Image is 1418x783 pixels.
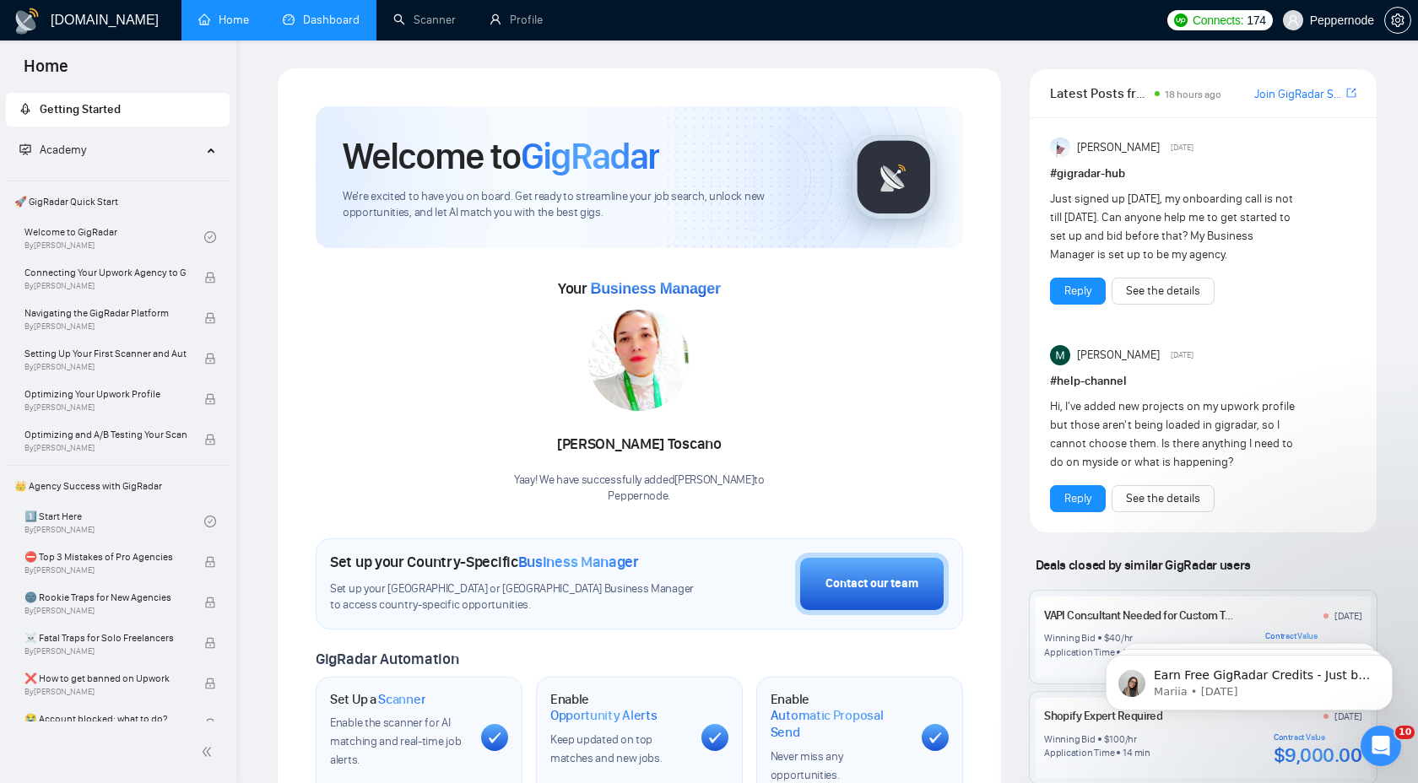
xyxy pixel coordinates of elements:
span: Setting Up Your First Scanner and Auto-Bidder [24,345,187,362]
span: Never miss any opportunities. [771,749,843,782]
span: Getting Started [40,102,121,116]
a: See the details [1126,489,1200,508]
span: By [PERSON_NAME] [24,362,187,372]
span: Business Manager [518,553,639,571]
span: Academy [40,143,86,157]
div: Just signed up [DATE], my onboarding call is not till [DATE]. Can anyone help me to get started t... [1050,190,1296,264]
a: Reply [1064,282,1091,300]
span: rocket [19,103,31,115]
span: By [PERSON_NAME] [24,443,187,453]
a: 1️⃣ Start HereBy[PERSON_NAME] [24,503,204,540]
h1: # gigradar-hub [1050,165,1356,183]
span: Your [558,279,721,298]
span: Connects: [1193,11,1243,30]
span: lock [204,353,216,364]
span: check-circle [204,516,216,527]
span: 🌚 Rookie Traps for New Agencies [24,589,187,606]
a: setting [1384,13,1411,27]
img: upwork-logo.png [1174,13,1188,27]
h1: Enable [771,691,908,741]
span: export [1346,86,1356,100]
span: lock [204,434,216,445]
span: Enable the scanner for AI matching and real-time job alerts. [330,715,461,767]
span: 10 [1395,726,1415,739]
span: lock [204,718,216,730]
span: [PERSON_NAME] [1077,346,1160,364]
div: Contact our team [825,575,918,593]
button: Reply [1050,278,1106,305]
div: Winning Bid [1044,631,1095,645]
span: Navigating the GigRadar Platform [24,305,187,321]
a: Shopify Expert Required [1044,709,1162,723]
img: logo [14,8,41,35]
span: 174 [1247,11,1265,30]
div: [DATE] [1334,609,1362,623]
span: GigRadar [521,133,659,179]
span: check-circle [204,231,216,243]
button: setting [1384,7,1411,34]
img: Anisuzzaman Khan [1050,138,1070,158]
span: By [PERSON_NAME] [24,606,187,616]
a: userProfile [490,13,543,27]
button: See the details [1112,278,1215,305]
div: Winning Bid [1044,732,1095,746]
span: [DATE] [1171,140,1193,155]
img: gigradar-logo.png [852,135,936,219]
span: fund-projection-screen [19,143,31,155]
a: See the details [1126,282,1200,300]
span: lock [204,637,216,649]
div: 100 [1109,732,1124,746]
span: lock [204,556,216,568]
span: 🚀 GigRadar Quick Start [8,185,228,219]
span: By [PERSON_NAME] [24,565,187,575]
span: ☠️ Fatal Traps for Solo Freelancers [24,629,187,646]
span: Academy [19,143,86,157]
span: By [PERSON_NAME] [24,646,187,656]
a: dashboardDashboard [283,13,360,27]
a: Join GigRadar Slack Community [1254,85,1343,104]
p: Peppernode . [514,489,765,505]
span: lock [204,393,216,405]
li: Getting Started [6,93,230,127]
iframe: Intercom live chat [1361,726,1401,766]
span: double-left [201,743,218,760]
span: 👑 Agency Success with GigRadar [8,469,228,503]
img: 1687293024624-2.jpg [588,310,690,411]
a: VAPI Consultant Needed for Custom Tools and Prompt Engineering [1044,608,1365,623]
span: 18 hours ago [1165,89,1221,100]
span: [DATE] [1171,348,1193,363]
span: setting [1385,13,1410,27]
span: Automatic Proposal Send [771,707,908,740]
span: Latest Posts from the GigRadar Community [1050,83,1150,104]
span: ⛔ Top 3 Mistakes of Pro Agencies [24,548,187,565]
button: Contact our team [795,553,949,615]
div: $9,000.00 [1274,742,1362,768]
div: Application Time [1044,645,1114,659]
a: Welcome to GigRadarBy[PERSON_NAME] [24,219,204,256]
h1: Set Up a [330,691,425,708]
h1: Welcome to [343,133,659,179]
img: Milan Stojanovic [1050,345,1070,365]
span: Home [10,54,82,89]
span: lock [204,678,216,689]
span: By [PERSON_NAME] [24,687,187,697]
span: GigRadar Automation [316,650,458,668]
span: [PERSON_NAME] [1077,138,1160,157]
span: Set up your [GEOGRAPHIC_DATA] or [GEOGRAPHIC_DATA] Business Manager to access country-specific op... [330,581,701,613]
span: Opportunity Alerts [550,707,658,724]
span: We're excited to have you on board. Get ready to streamline your job search, unlock new opportuni... [343,189,825,221]
h1: Set up your Country-Specific [330,553,639,571]
div: Application Time [1044,746,1114,759]
iframe: Intercom notifications message [1080,619,1418,737]
div: Yaay! We have successfully added [PERSON_NAME] to [514,472,765,505]
div: [PERSON_NAME] Toscano [514,430,765,459]
span: Connecting Your Upwork Agency to GigRadar [24,264,187,281]
div: Hi, I've added new projects on my upwork profile but those aren't being loaded in gigradar, so I ... [1050,397,1296,472]
h1: Enable [550,691,688,724]
span: Optimizing and A/B Testing Your Scanner for Better Results [24,426,187,443]
span: Scanner [378,691,425,708]
div: $ [1104,732,1110,746]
